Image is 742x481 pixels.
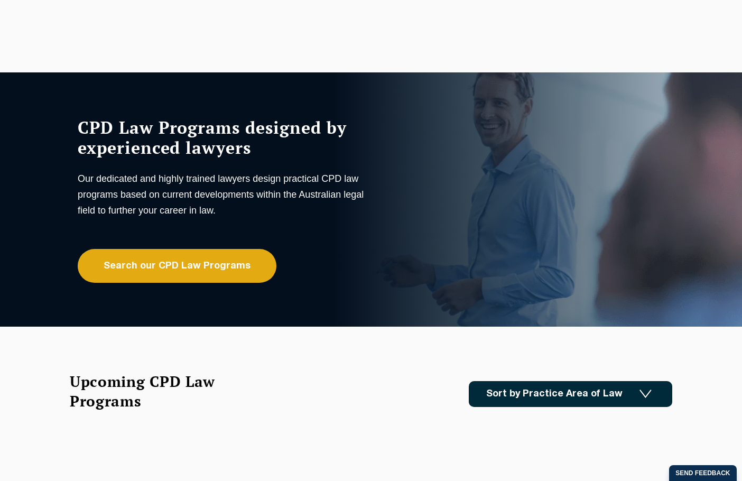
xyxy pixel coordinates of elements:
[78,171,368,218] p: Our dedicated and highly trained lawyers design practical CPD law programs based on current devel...
[78,117,368,158] h1: CPD Law Programs designed by experienced lawyers
[469,381,672,407] a: Sort by Practice Area of Law
[639,390,652,399] img: Icon
[78,249,276,283] a: Search our CPD Law Programs
[70,372,242,411] h2: Upcoming CPD Law Programs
